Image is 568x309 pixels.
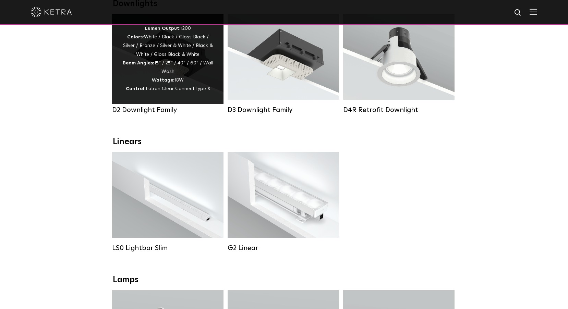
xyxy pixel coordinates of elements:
div: Lamps [113,275,456,285]
div: LS0 Lightbar Slim [112,244,223,252]
div: D3 Downlight Family [228,106,339,114]
img: search icon [514,9,522,17]
img: ketra-logo-2019-white [31,7,72,17]
strong: Colors: [127,35,144,39]
a: D4R Retrofit Downlight Lumen Output:800Colors:White / BlackBeam Angles:15° / 25° / 40° / 60°Watta... [343,14,455,114]
strong: Lumen Output: [145,26,181,31]
div: D2 Downlight Family [112,106,223,114]
strong: Beam Angles: [123,61,154,65]
div: D4R Retrofit Downlight [343,106,455,114]
a: LS0 Lightbar Slim Lumen Output:200 / 350Colors:White / BlackControl:X96 Controller [112,152,223,252]
div: G2 Linear [228,244,339,252]
span: Lutron Clear Connect Type X [146,86,210,91]
a: D2 Downlight Family Lumen Output:1200Colors:White / Black / Gloss Black / Silver / Bronze / Silve... [112,14,223,114]
a: G2 Linear Lumen Output:400 / 700 / 1000Colors:WhiteBeam Angles:Flood / [GEOGRAPHIC_DATA] / Narrow... [228,152,339,252]
a: D3 Downlight Family Lumen Output:700 / 900 / 1100Colors:White / Black / Silver / Bronze / Paintab... [228,14,339,114]
div: Linears [113,137,456,147]
div: 1200 White / Black / Gloss Black / Silver / Bronze / Silver & White / Black & White / Gloss Black... [122,24,213,94]
strong: Wattage: [152,78,174,83]
strong: Control: [126,86,146,91]
img: Hamburger%20Nav.svg [530,9,537,15]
